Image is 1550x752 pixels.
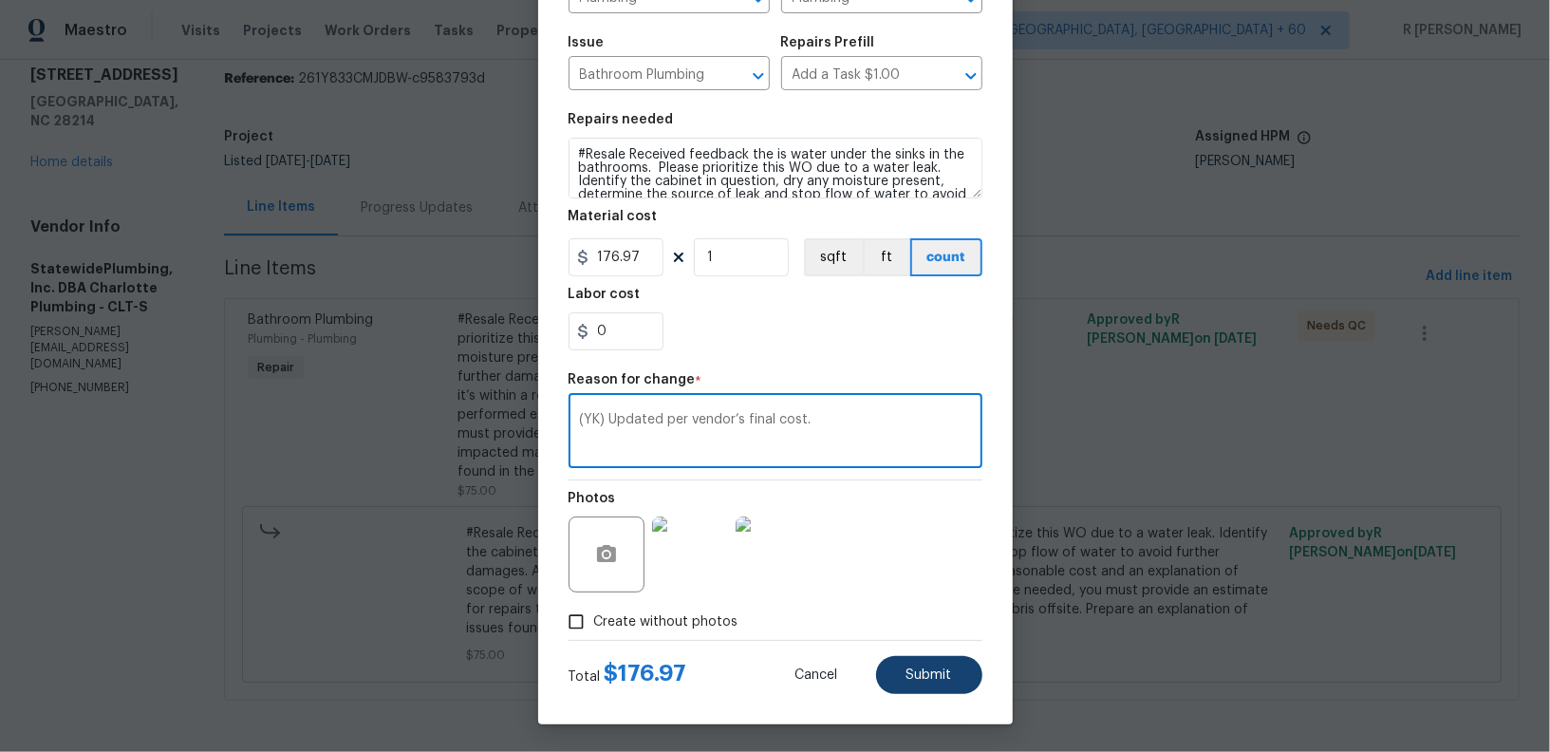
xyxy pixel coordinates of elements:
button: Open [958,63,984,89]
textarea: (YK) Updated per vendor’s final cost. [580,413,971,453]
span: Submit [906,668,952,683]
button: sqft [804,238,863,276]
span: Create without photos [594,612,738,632]
button: count [910,238,982,276]
span: Cancel [795,668,838,683]
div: Total [569,664,687,686]
textarea: #Resale Received feedback the is water under the sinks in the bathrooms. Please prioritize this W... [569,138,982,198]
button: Open [745,63,772,89]
h5: Issue [569,36,605,49]
button: ft [863,238,910,276]
h5: Repairs needed [569,113,674,126]
span: $ 176.97 [605,662,687,685]
button: Submit [876,656,982,694]
h5: Repairs Prefill [781,36,875,49]
h5: Reason for change [569,373,696,386]
h5: Material cost [569,210,658,223]
h5: Labor cost [569,288,641,301]
button: Cancel [765,656,868,694]
h5: Photos [569,492,616,505]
